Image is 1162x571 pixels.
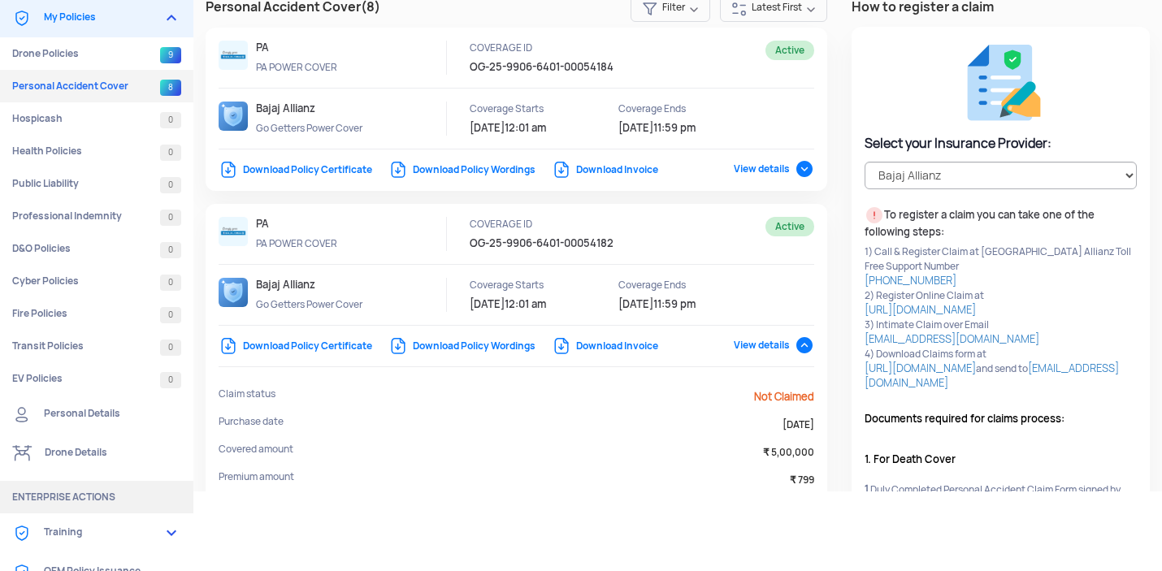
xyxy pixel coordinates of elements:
[470,41,616,55] p: COVERAGE ID
[865,361,1119,390] a: [EMAIL_ADDRESS][DOMAIN_NAME]
[653,297,696,311] span: 11:59 pm
[256,217,402,231] p: PA
[618,297,653,311] span: [DATE]
[388,340,535,353] a: Download Policy Wordings
[12,8,32,28] img: ic_Coverages.svg
[552,163,658,176] a: Download Invoice
[219,278,248,307] img: ic_plan2.svg
[219,340,372,353] a: Download Policy Certificate
[865,361,976,375] a: [URL][DOMAIN_NAME]
[470,121,505,135] span: [DATE]
[160,275,181,291] span: 0
[865,274,956,288] a: [PHONE_NUMBER]
[219,41,248,70] img: ic_bajajlogo.png
[470,236,640,251] p: OG-25-9906-6401-00054182
[256,297,402,312] p: Go Getters Power Cover
[219,217,248,246] img: ic_bajajlogo.png
[470,102,616,116] p: Coverage Starts
[162,523,181,543] img: expand_more.png
[688,469,814,497] th: ₹ 799
[160,47,181,63] span: 9
[219,414,687,442] td: Purchase date
[688,442,814,469] th: ₹ 5,00,000
[162,8,181,28] img: expand_more.png
[765,41,814,60] span: Active
[865,332,1039,346] a: [EMAIL_ADDRESS][DOMAIN_NAME]
[470,297,616,312] p: 13/2/2025 12:01 am
[160,145,181,161] span: 0
[219,102,248,131] img: ic_plan2.svg
[256,41,402,55] p: PA
[160,307,181,323] span: 0
[160,80,181,96] span: 8
[505,121,546,135] span: 12:01 am
[618,121,653,135] span: [DATE]
[734,162,814,175] span: View details
[957,40,1043,126] img: ic_fill_claim_form%201.png
[12,404,32,424] img: ic_Personal%20details.svg
[865,205,1137,240] p: To register a claim you can take one of the following steps:
[219,163,372,176] a: Download Policy Certificate
[688,414,814,442] th: [DATE]
[865,205,884,225] img: ic_alert.svg
[865,244,1137,391] p: 1) Call & Register Claim at [GEOGRAPHIC_DATA] Allianz Toll Free Support Number 2) Register Online...
[470,278,616,292] p: Coverage Starts
[865,482,870,496] b: 1.
[470,217,616,231] p: COVERAGE ID
[618,121,765,136] p: 12/2/2026 11:59 pm
[256,121,402,136] p: Go Getters Power Cover
[160,112,181,128] span: 0
[865,410,1091,428] span: Documents required for claims process:
[865,451,1091,469] span: 1. For Death Cover
[12,523,32,543] img: ic_Coverages.svg
[219,387,687,414] td: Claim status
[734,339,814,352] span: View details
[160,372,181,388] span: 0
[160,210,181,226] span: 0
[754,390,814,404] span: Not Claimed
[256,236,402,251] p: PA POWER COVER
[552,340,658,353] a: Download Invoice
[470,121,616,136] p: 13/2/2025 12:01 am
[618,278,765,292] p: Coverage Ends
[219,469,687,497] td: Premium amount
[505,297,546,311] span: 12:01 am
[160,340,181,356] span: 0
[765,217,814,236] span: Active
[618,297,765,312] p: 12/2/2026 11:59 pm
[256,278,402,292] p: Bajaj Allianz
[653,121,696,135] span: 11:59 pm
[219,442,687,469] td: Covered amount
[160,177,181,193] span: 0
[470,297,505,311] span: [DATE]
[12,443,33,463] img: ic_Drone%20details.svg
[388,163,535,176] a: Download Policy Wordings
[160,242,181,258] span: 0
[618,102,765,116] p: Coverage Ends
[256,60,402,75] p: PA POWER COVER
[470,60,640,75] p: OG-25-9906-6401-00054184
[256,102,402,116] p: Bajaj Allianz
[865,303,976,317] a: [URL][DOMAIN_NAME]
[865,134,1137,154] h4: Select your Insurance Provider:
